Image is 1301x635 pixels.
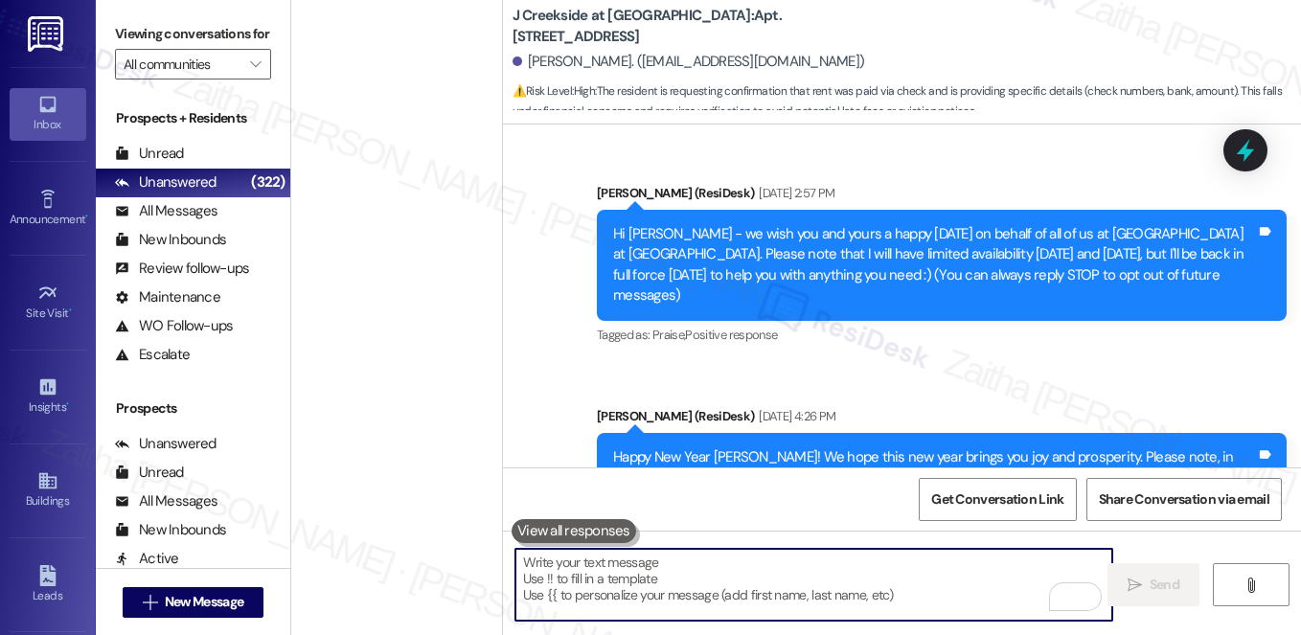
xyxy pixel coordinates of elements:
[115,316,233,336] div: WO Follow-ups
[1150,575,1179,595] span: Send
[919,478,1076,521] button: Get Conversation Link
[85,210,88,223] span: •
[115,520,226,540] div: New Inbounds
[1099,489,1269,510] span: Share Conversation via email
[123,587,264,618] button: New Message
[115,345,190,365] div: Escalate
[1244,578,1258,593] i: 
[165,592,243,612] span: New Message
[66,397,69,411] span: •
[652,327,685,343] span: Praise ,
[115,201,217,221] div: All Messages
[115,491,217,511] div: All Messages
[754,406,835,426] div: [DATE] 4:26 PM
[28,16,67,52] img: ResiDesk Logo
[10,465,86,516] a: Buildings
[115,287,220,307] div: Maintenance
[513,83,595,99] strong: ⚠️ Risk Level: High
[513,81,1301,123] span: : The resident is requesting confirmation that rent was paid via check and is providing specific ...
[96,108,290,128] div: Prospects + Residents
[115,549,179,569] div: Active
[115,172,217,193] div: Unanswered
[143,595,157,610] i: 
[124,49,240,79] input: All communities
[115,259,249,279] div: Review follow-ups
[613,224,1256,306] div: Hi [PERSON_NAME] - we wish you and yours a happy [DATE] on behalf of all of us at [GEOGRAPHIC_DAT...
[115,19,271,49] label: Viewing conversations for
[513,6,896,47] b: J Creekside at [GEOGRAPHIC_DATA]: Apt. [STREET_ADDRESS]
[1086,478,1282,521] button: Share Conversation via email
[1107,563,1200,606] button: Send
[115,230,226,250] div: New Inbounds
[10,277,86,329] a: Site Visit •
[246,168,289,197] div: (322)
[613,447,1256,509] div: Happy New Year [PERSON_NAME]! We hope this new year brings you joy and prosperity. Please note, i...
[10,371,86,422] a: Insights •
[597,321,1287,349] div: Tagged as:
[1128,578,1142,593] i: 
[96,398,290,419] div: Prospects
[115,144,184,164] div: Unread
[69,304,72,317] span: •
[754,183,834,203] div: [DATE] 2:57 PM
[10,88,86,140] a: Inbox
[597,183,1287,210] div: [PERSON_NAME] (ResiDesk)
[513,52,865,72] div: [PERSON_NAME]. ([EMAIL_ADDRESS][DOMAIN_NAME])
[931,489,1063,510] span: Get Conversation Link
[250,57,261,72] i: 
[115,434,217,454] div: Unanswered
[10,559,86,611] a: Leads
[515,549,1112,621] textarea: To enrich screen reader interactions, please activate Accessibility in Grammarly extension settings
[685,327,777,343] span: Positive response
[115,463,184,483] div: Unread
[597,406,1287,433] div: [PERSON_NAME] (ResiDesk)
